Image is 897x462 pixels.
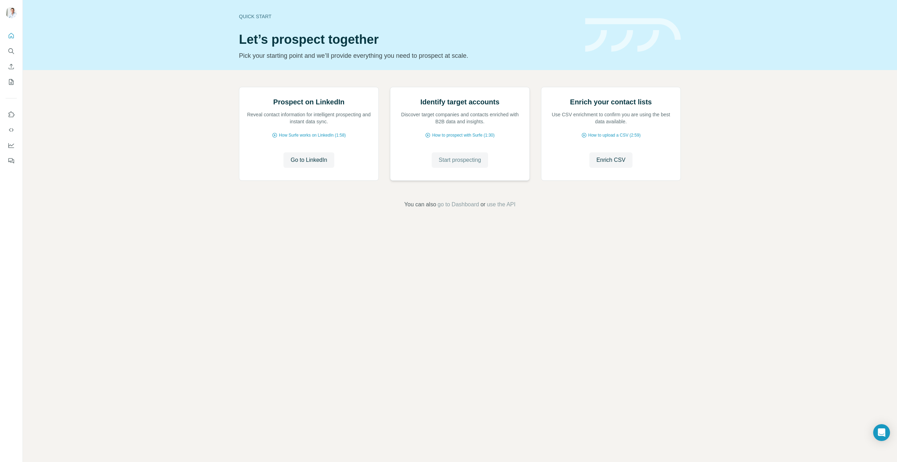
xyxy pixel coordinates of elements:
button: Start prospecting [432,152,488,168]
div: Open Intercom Messenger [873,424,890,441]
h2: Prospect on LinkedIn [273,97,344,107]
div: Quick start [239,13,577,20]
button: Feedback [6,154,17,167]
button: Search [6,45,17,57]
img: banner [585,18,681,52]
button: Go to LinkedIn [283,152,334,168]
span: You can also [404,200,436,209]
button: Quick start [6,29,17,42]
button: Use Surfe on LinkedIn [6,108,17,121]
span: How to upload a CSV (2:59) [588,132,641,138]
h2: Enrich your contact lists [570,97,652,107]
button: go to Dashboard [438,200,479,209]
span: or [480,200,485,209]
span: How to prospect with Surfe (1:30) [432,132,494,138]
button: Enrich CSV [6,60,17,73]
span: Start prospecting [439,156,481,164]
span: How Surfe works on LinkedIn (1:58) [279,132,346,138]
img: Avatar [6,7,17,18]
p: Pick your starting point and we’ll provide everything you need to prospect at scale. [239,51,577,61]
p: Use CSV enrichment to confirm you are using the best data available. [548,111,673,125]
p: Reveal contact information for intelligent prospecting and instant data sync. [246,111,371,125]
button: Dashboard [6,139,17,152]
button: use the API [487,200,515,209]
p: Discover target companies and contacts enriched with B2B data and insights. [397,111,522,125]
span: Go to LinkedIn [290,156,327,164]
button: Enrich CSV [589,152,632,168]
span: Enrich CSV [596,156,625,164]
h2: Identify target accounts [420,97,500,107]
button: Use Surfe API [6,124,17,136]
h1: Let’s prospect together [239,33,577,47]
button: My lists [6,76,17,88]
